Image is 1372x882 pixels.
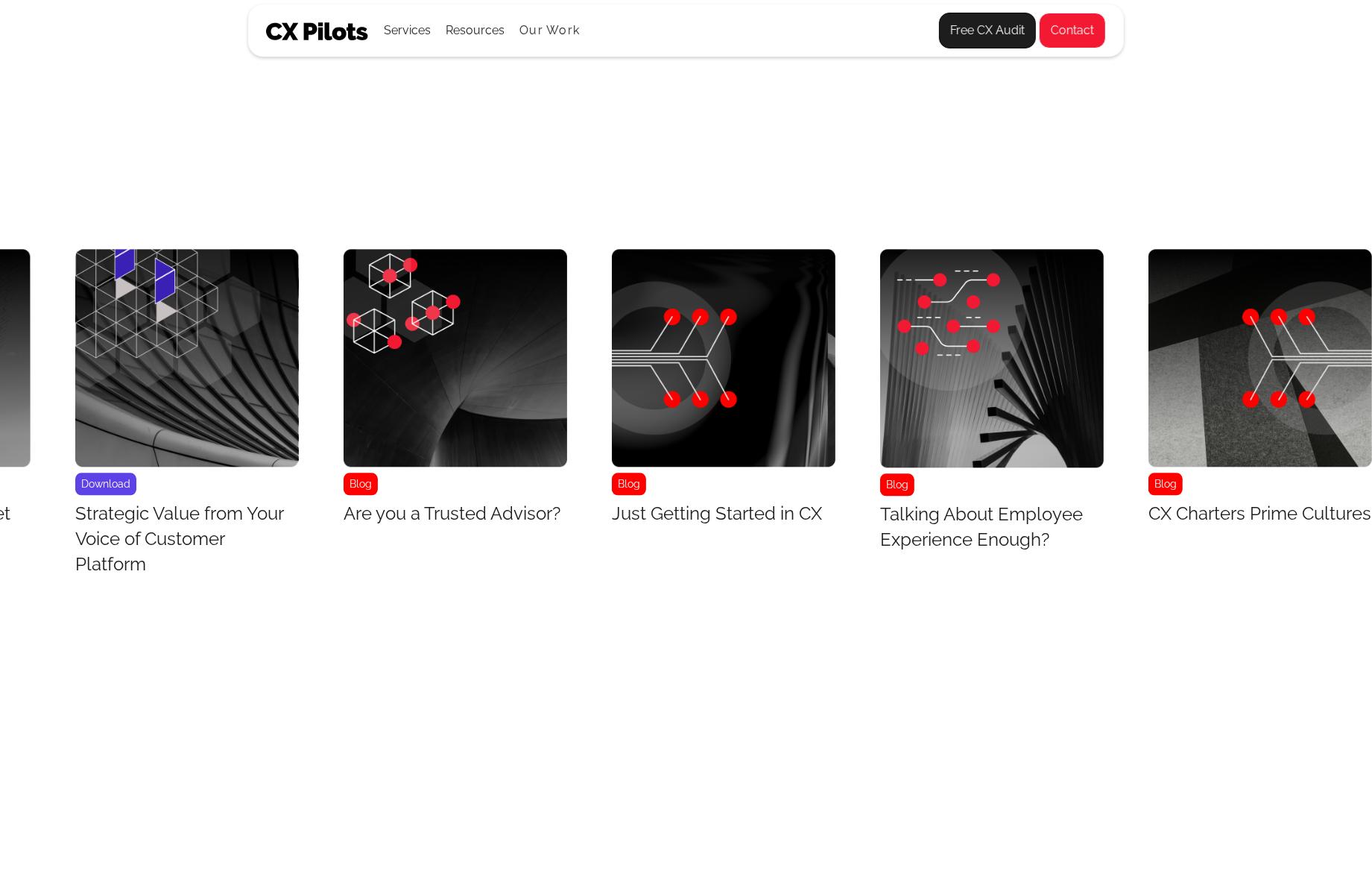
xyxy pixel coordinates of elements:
h3: Talking About Employee Experience Enough? [880,502,1104,552]
div: 20 / 43 [1148,249,1372,532]
h3: Just Getting Started in CX [612,501,822,526]
h3: Strategic Value from Your Voice of Customer Platform [75,501,299,577]
div: Services [384,20,431,41]
div: Resources [446,20,505,41]
div: 19 / 43 [880,249,1104,558]
div: 17 / 43 [344,249,567,532]
div: Blog [612,473,646,495]
h3: CX Charters Prime Cultures [1148,501,1371,526]
a: BlogJust Getting Started in CX [612,249,835,532]
a: DownloadStrategic Value from Your Voice of Customer Platform [75,249,299,583]
a: BlogCX Charters Prime Cultures [1148,249,1372,532]
div: Services [384,5,431,56]
div: Resources [446,5,505,56]
div: Download [75,473,136,495]
h3: Are you a Trusted Advisor? [344,501,560,526]
div: 16 / 43 [75,249,299,583]
div: Blog [1148,473,1183,495]
div: Blog [880,473,914,496]
div: 18 / 43 [612,249,835,532]
a: Our Work [519,24,580,37]
a: BlogTalking About Employee Experience Enough? [880,249,1104,558]
a: Contact [1039,13,1106,48]
a: Free CX Audit [939,13,1036,48]
div: Blog [344,473,378,495]
a: BlogAre you a Trusted Advisor? [344,249,567,532]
